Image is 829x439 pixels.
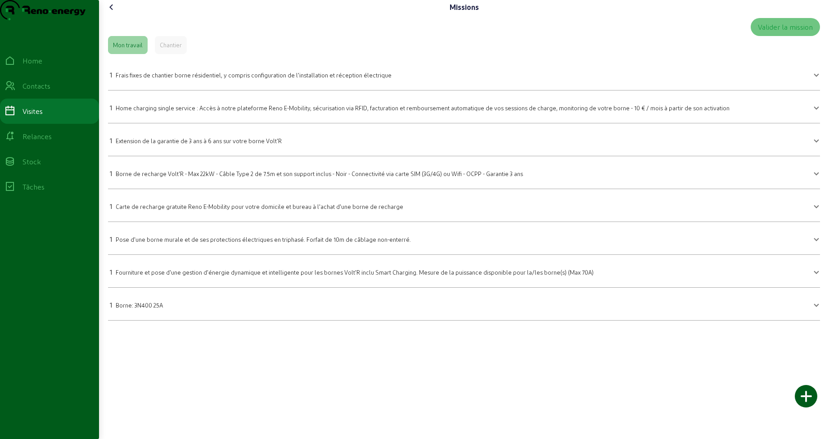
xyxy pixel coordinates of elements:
[108,291,820,317] mat-expansion-panel-header: 1Borne: 3N400 25A
[116,137,282,144] span: Extension de la garantie de 3 ans à 6 ans sur votre borne Volt'R
[23,181,45,192] div: Tâches
[110,136,112,145] span: 1
[110,235,112,243] span: 1
[160,41,182,49] div: Chantier
[110,300,112,309] span: 1
[116,269,594,276] span: Fourniture et pose d'une gestion d'énergie dynamique et intelligente pour les bornes Volt'R inclu...
[108,193,820,218] mat-expansion-panel-header: 1Carte de recharge gratuite Reno E-Mobility pour votre domicile et bureau à l'achat d'une borne d...
[116,72,392,78] span: Frais fixes de chantier borne résidentiel, y compris configuration de l'installation et réception...
[108,160,820,185] mat-expansion-panel-header: 1Borne de recharge Volt'R - Max 22kW - Câble Type 2 de 7.5m et son support inclus - Noir - Connec...
[110,103,112,112] span: 1
[110,70,112,79] span: 1
[110,169,112,177] span: 1
[23,156,41,167] div: Stock
[108,226,820,251] mat-expansion-panel-header: 1Pose d'une borne murale et de ses protections électriques en triphasé. Forfait de 10m de câblage...
[108,94,820,119] mat-expansion-panel-header: 1Home charging single service : Accès à notre plateforme Reno E-Mobility, sécurisation via RFID, ...
[108,258,820,284] mat-expansion-panel-header: 1Fourniture et pose d'une gestion d'énergie dynamique et intelligente pour les bornes Volt'R incl...
[108,61,820,86] mat-expansion-panel-header: 1Frais fixes de chantier borne résidentiel, y compris configuration de l'installation et réceptio...
[116,170,523,177] span: Borne de recharge Volt'R - Max 22kW - Câble Type 2 de 7.5m et son support inclus - Noir - Connect...
[116,302,163,308] span: Borne: 3N400 25A
[116,236,411,243] span: Pose d'une borne murale et de ses protections électriques en triphasé. Forfait de 10m de câblage ...
[23,55,42,66] div: Home
[110,267,112,276] span: 1
[758,22,813,32] div: Valider la mission
[450,2,479,13] div: Missions
[113,41,143,49] div: Mon travail
[116,203,403,210] span: Carte de recharge gratuite Reno E-Mobility pour votre domicile et bureau à l'achat d'une borne de...
[108,127,820,152] mat-expansion-panel-header: 1Extension de la garantie de 3 ans à 6 ans sur votre borne Volt'R
[23,81,50,91] div: Contacts
[23,106,43,117] div: Visites
[751,18,820,36] button: Valider la mission
[110,202,112,210] span: 1
[23,131,52,142] div: Relances
[116,104,730,111] span: Home charging single service : Accès à notre plateforme Reno E-Mobility, sécurisation via RFID, f...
